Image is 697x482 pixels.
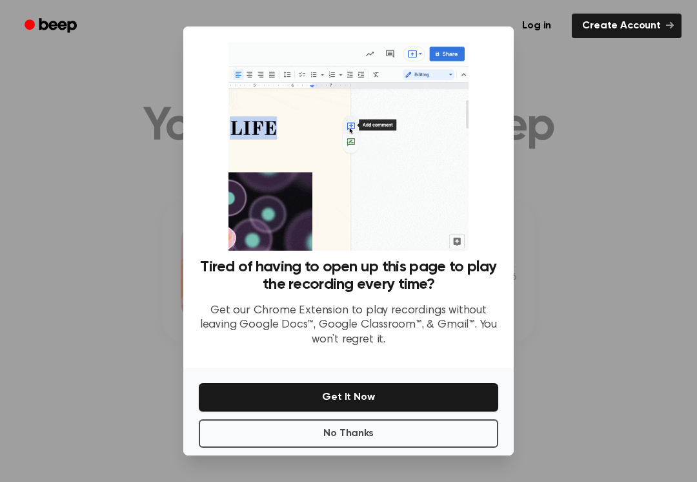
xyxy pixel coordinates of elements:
button: Get It Now [199,383,498,412]
a: Log in [509,11,564,41]
a: Beep [15,14,88,39]
h3: Tired of having to open up this page to play the recording every time? [199,258,498,293]
a: Create Account [572,14,682,38]
img: Beep extension in action [228,42,468,251]
p: Get our Chrome Extension to play recordings without leaving Google Docs™, Google Classroom™, & Gm... [199,304,498,348]
button: No Thanks [199,419,498,448]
